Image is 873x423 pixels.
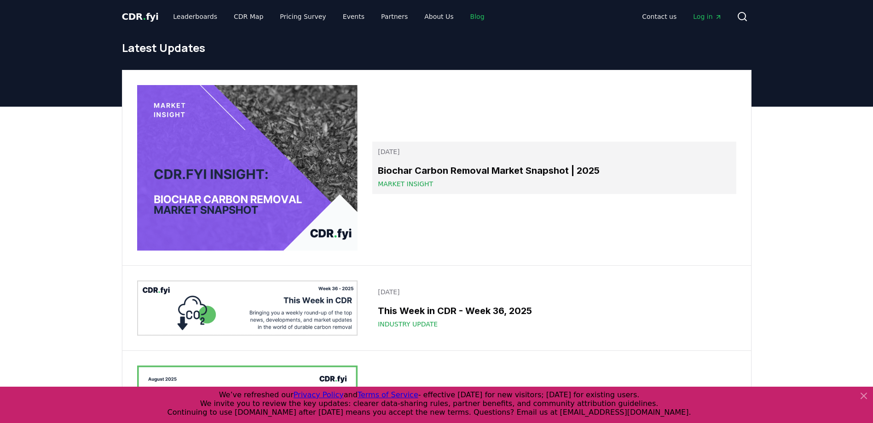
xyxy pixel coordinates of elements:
a: Events [335,8,372,25]
a: Log in [686,8,729,25]
a: [DATE]Biochar Carbon Removal Market Snapshot | 2025Market Insight [372,142,736,194]
a: [DATE]This Week in CDR - Week 36, 2025Industry Update [372,282,736,334]
span: Industry Update [378,320,438,329]
a: Blog [463,8,492,25]
a: About Us [417,8,461,25]
img: Biochar Carbon Removal Market Snapshot | 2025 blog post image [137,85,358,251]
p: [DATE] [378,147,730,156]
a: Contact us [635,8,684,25]
p: [DATE] [378,287,730,297]
span: CDR fyi [122,11,159,22]
span: . [143,11,146,22]
h3: This Week in CDR - Week 36, 2025 [378,304,730,318]
span: Log in [693,12,722,21]
nav: Main [166,8,491,25]
a: CDR.fyi [122,10,159,23]
a: Pricing Survey [272,8,333,25]
img: This Week in CDR - Week 36, 2025 blog post image [137,280,358,336]
nav: Main [635,8,729,25]
a: CDR Map [226,8,271,25]
a: Leaderboards [166,8,225,25]
span: Market Insight [378,179,433,189]
h3: Biochar Carbon Removal Market Snapshot | 2025 [378,164,730,177]
a: Partners [374,8,415,25]
h1: Latest Updates [122,40,752,55]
